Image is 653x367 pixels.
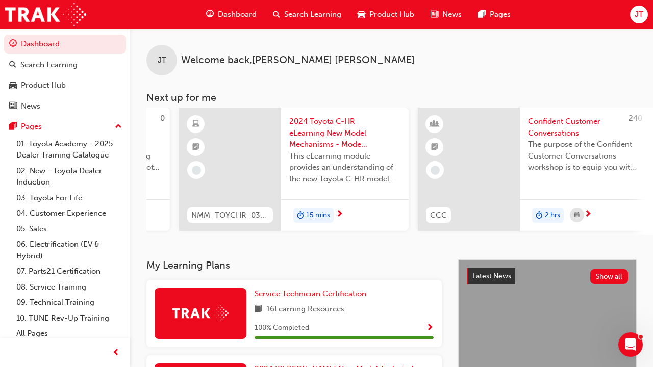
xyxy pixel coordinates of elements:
span: booktick-icon [431,141,438,154]
span: search-icon [273,8,280,21]
iframe: Intercom live chat [618,332,643,357]
span: Service Technician Certification [255,289,366,298]
span: Show Progress [426,324,434,333]
a: 06. Electrification (EV & Hybrid) [12,237,126,264]
span: book-icon [255,303,262,316]
span: booktick-icon [192,141,199,154]
div: News [21,100,40,112]
button: Pages [4,117,126,136]
span: JT [635,9,643,20]
span: search-icon [9,61,16,70]
span: news-icon [431,8,438,21]
button: JT [630,6,648,23]
img: Trak [172,305,229,321]
span: 15 mins [306,209,330,221]
span: NMM_TOYCHR_032024_MODULE_1 [191,209,269,221]
a: Latest NewsShow all [467,268,628,284]
span: 2024 Toyota C-HR eLearning New Model Mechanisms - Model Outline (Module 1) [289,116,400,150]
a: pages-iconPages [470,4,519,25]
span: This eLearning module provides an understanding of the new Toyota C-HR model line-up and their Ka... [289,150,400,185]
span: Dashboard [218,9,257,20]
span: guage-icon [206,8,214,21]
span: 0 [160,114,165,123]
span: News [442,9,462,20]
span: car-icon [358,8,365,21]
span: guage-icon [9,40,17,49]
h3: Next up for me [130,92,653,103]
span: JT [158,55,166,66]
a: News [4,97,126,116]
span: Confident Customer Conversations [528,116,639,139]
button: DashboardSearch LearningProduct HubNews [4,33,126,117]
a: 10. TUNE Rev-Up Training [12,310,126,326]
span: up-icon [115,120,122,134]
a: 07. Parts21 Certification [12,264,126,279]
a: 240CCCConfident Customer ConversationsThe purpose of the Confident Customer Conversations worksho... [418,108,647,231]
div: Product Hub [21,80,66,91]
img: Trak [5,3,86,26]
a: NMM_TOYCHR_032024_MODULE_12024 Toyota C-HR eLearning New Model Mechanisms - Model Outline (Module... [179,108,409,231]
div: Search Learning [20,59,78,71]
span: next-icon [584,210,592,219]
a: 03. Toyota For Life [12,190,126,206]
a: search-iconSearch Learning [265,4,349,25]
span: duration-icon [297,209,304,222]
span: CCC [430,209,447,221]
a: car-iconProduct Hub [349,4,422,25]
span: car-icon [9,81,17,90]
span: Search Learning [284,9,341,20]
a: news-iconNews [422,4,470,25]
a: 05. Sales [12,221,126,237]
a: All Pages [12,326,126,342]
span: 240 [629,114,642,123]
span: Pages [490,9,511,20]
span: learningResourceType_INSTRUCTOR_LED-icon [431,118,438,131]
span: pages-icon [9,122,17,132]
a: guage-iconDashboard [198,4,265,25]
a: Service Technician Certification [255,288,370,300]
span: 100 % Completed [255,322,309,334]
span: learningRecordVerb_NONE-icon [192,166,201,175]
span: Latest News [472,272,511,280]
a: Dashboard [4,35,126,54]
button: Show Progress [426,322,434,334]
span: 16 Learning Resources [266,303,344,316]
span: 2 hrs [545,209,560,221]
span: learningRecordVerb_NONE-icon [431,166,440,175]
div: Pages [21,121,42,133]
span: news-icon [9,102,17,111]
span: The purpose of the Confident Customer Conversations workshop is to equip you with tools to commun... [528,139,639,173]
span: Welcome back , [PERSON_NAME] [PERSON_NAME] [181,55,415,66]
span: calendar-icon [574,209,580,222]
span: Product Hub [369,9,414,20]
a: 02. New - Toyota Dealer Induction [12,163,126,190]
a: 08. Service Training [12,279,126,295]
button: Show all [590,269,629,284]
a: Search Learning [4,56,126,74]
span: learningResourceType_ELEARNING-icon [192,118,199,131]
a: 01. Toyota Academy - 2025 Dealer Training Catalogue [12,136,126,163]
span: next-icon [336,210,343,219]
span: prev-icon [112,347,120,359]
a: 09. Technical Training [12,295,126,310]
span: pages-icon [478,8,486,21]
span: duration-icon [536,209,543,222]
a: Product Hub [4,76,126,95]
a: 04. Customer Experience [12,205,126,221]
h3: My Learning Plans [146,259,442,271]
